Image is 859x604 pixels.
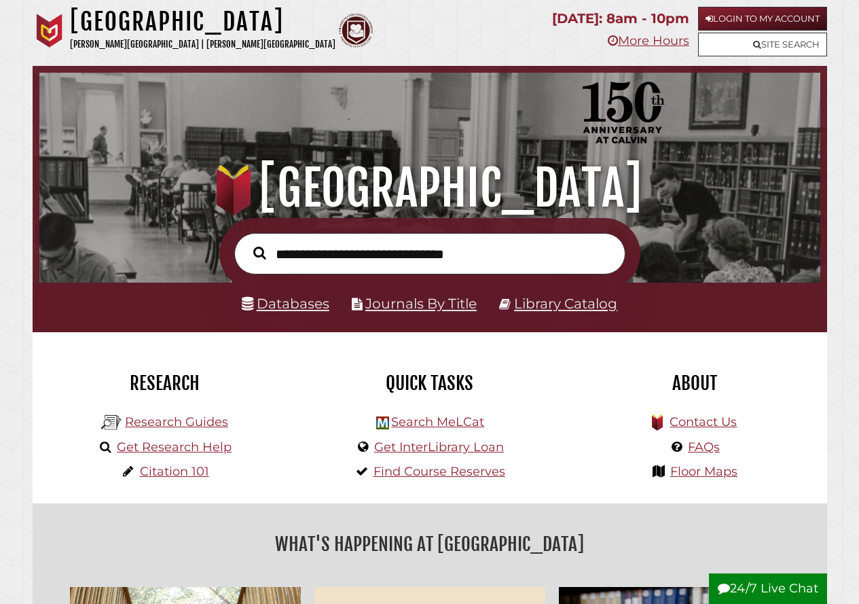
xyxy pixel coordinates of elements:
h1: [GEOGRAPHIC_DATA] [52,158,807,218]
a: Find Course Reserves [373,464,505,479]
a: Journals By Title [365,295,477,312]
img: Hekman Library Logo [101,412,122,433]
h2: Research [43,372,287,395]
a: Citation 101 [140,464,209,479]
a: Get Research Help [117,440,232,455]
p: [DATE]: 8am - 10pm [552,7,689,31]
h2: About [572,372,817,395]
a: Library Catalog [514,295,617,312]
a: Contact Us [670,414,737,429]
a: FAQs [688,440,720,455]
a: Research Guides [125,414,228,429]
h2: Quick Tasks [308,372,552,395]
a: Search MeLCat [391,414,484,429]
i: Search [253,246,266,260]
img: Hekman Library Logo [376,416,389,429]
img: Calvin Theological Seminary [339,14,373,48]
a: More Hours [608,33,689,48]
a: Site Search [698,33,827,56]
a: Floor Maps [670,464,737,479]
button: Search [246,243,273,263]
p: [PERSON_NAME][GEOGRAPHIC_DATA] | [PERSON_NAME][GEOGRAPHIC_DATA] [70,37,335,52]
h1: [GEOGRAPHIC_DATA] [70,7,335,37]
a: Databases [242,295,329,312]
a: Get InterLibrary Loan [374,440,504,455]
img: Calvin University [33,14,67,48]
a: Login to My Account [698,7,827,31]
h2: What's Happening at [GEOGRAPHIC_DATA] [43,529,817,560]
